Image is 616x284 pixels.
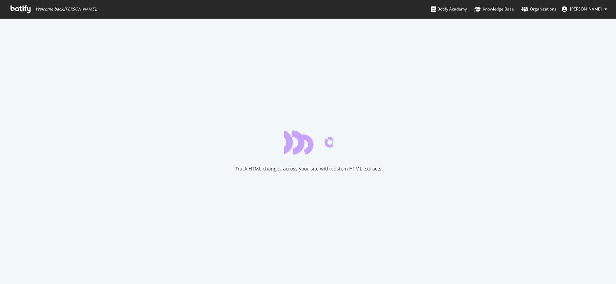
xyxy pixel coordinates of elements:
span: Welcome back, [PERSON_NAME] ! [36,6,97,12]
div: Knowledge Base [474,6,514,13]
div: Organizations [521,6,556,13]
div: Track HTML changes across your site with custom HTML extracts [235,165,381,172]
span: Judith Lungstraß [570,6,602,12]
div: animation [284,130,333,155]
button: [PERSON_NAME] [556,4,613,15]
div: Botify Academy [431,6,467,13]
